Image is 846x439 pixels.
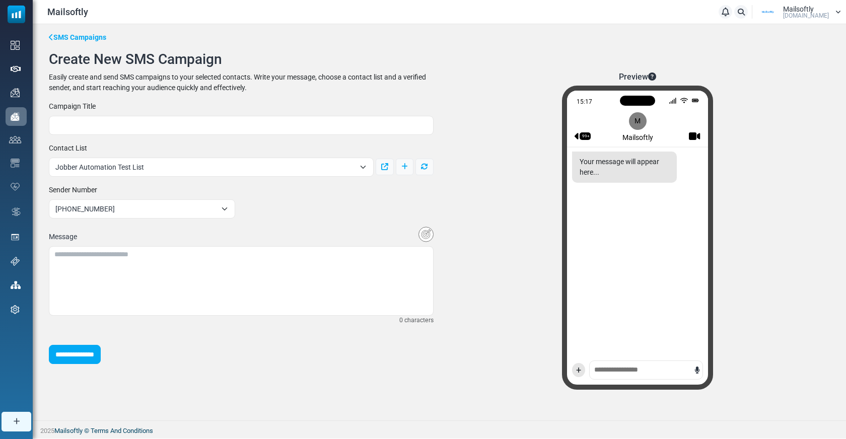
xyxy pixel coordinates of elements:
label: Sender Number [49,185,97,195]
img: mailsoftly_icon_blue_white.svg [8,6,25,23]
img: domain-health-icon.svg [11,183,20,191]
a: User Logo Mailsoftly [DOMAIN_NAME] [755,5,841,20]
h3: Create New SMS Campaign [43,51,836,68]
span: Jobber Automation Test List [55,161,355,173]
a: Mailsoftly © [54,427,89,434]
span: [DOMAIN_NAME] [783,13,829,19]
footer: 2025 [33,420,846,438]
img: contacts-icon.svg [9,136,21,143]
a: Terms And Conditions [91,427,153,434]
div: Easily create and send SMS campaigns to your selected contacts. Write your message, choose a cont... [49,72,434,93]
div: 15:17 [577,97,665,104]
img: landing_pages.svg [11,233,20,242]
i: This is a visual preview of how your message may appear on a phone. The appearance may vary depen... [648,72,656,81]
img: email-templates-icon.svg [11,159,20,168]
img: campaigns-icon.png [11,88,20,97]
label: Contact List [49,143,87,154]
span: Jobber Automation Test List [49,158,374,177]
span: +18665787632 [55,203,217,215]
img: Insert Variable [418,227,434,242]
img: support-icon.svg [11,257,20,266]
h6: Preview [619,72,656,82]
span: translation missing: en.layouts.footer.terms_and_conditions [91,427,153,434]
div: Message [49,232,77,242]
span: Mailsoftly [47,5,88,19]
img: workflow.svg [11,206,22,217]
span: Mailsoftly [783,6,814,13]
img: settings-icon.svg [11,305,20,314]
img: campaigns-icon-active.png [11,112,20,121]
img: dashboard-icon.svg [11,41,20,50]
small: 0 characters [399,316,434,325]
label: Campaign Title [49,101,96,112]
img: User Logo [755,5,781,20]
div: Your message will appear here... [572,152,677,183]
a: SMS Campaigns [49,32,106,43]
span: +18665787632 [49,199,235,218]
